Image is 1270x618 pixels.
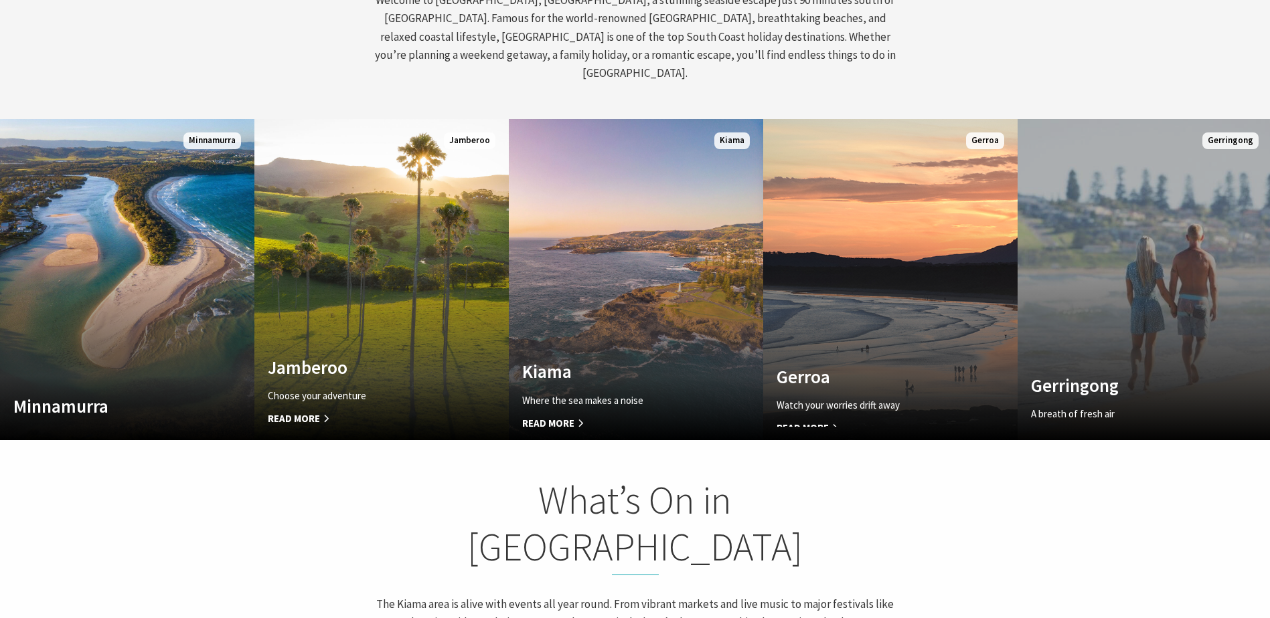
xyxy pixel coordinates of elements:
[1031,406,1220,422] p: A breath of fresh air
[444,132,495,149] span: Jamberoo
[777,366,966,387] h4: Gerroa
[254,119,509,440] a: Custom Image Used Jamberoo Choose your adventure Read More Jamberoo
[268,356,457,378] h4: Jamberoo
[966,132,1004,149] span: Gerroa
[13,395,203,417] h4: Minnamurra
[777,420,966,436] span: Read More
[714,132,750,149] span: Kiama
[509,119,763,440] a: Custom Image Used Kiama Where the sea makes a noise Read More Kiama
[522,415,712,431] span: Read More
[268,411,457,427] span: Read More
[522,360,712,382] h4: Kiama
[183,132,241,149] span: Minnamurra
[763,119,1018,440] a: Custom Image Used Gerroa Watch your worries drift away Read More Gerroa
[268,388,457,404] p: Choose your adventure
[522,393,712,409] p: Where the sea makes a noise
[373,477,898,575] h2: What’s On in [GEOGRAPHIC_DATA]
[1031,375,1220,396] h4: Gerringong
[1202,132,1259,149] span: Gerringong
[777,397,966,413] p: Watch your worries drift away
